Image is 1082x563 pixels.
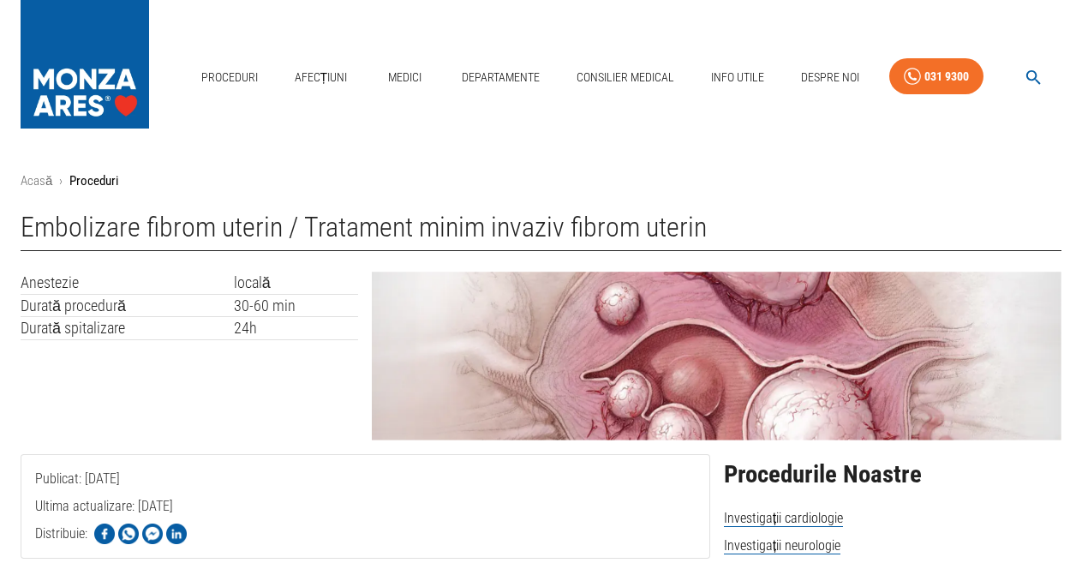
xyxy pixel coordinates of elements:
[724,537,840,554] span: Investigații neurologie
[59,171,63,191] li: ›
[118,524,139,544] img: Share on WhatsApp
[194,60,265,95] a: Proceduri
[35,470,120,555] span: Publicat: [DATE]
[35,524,87,544] p: Distribuie:
[166,524,187,544] img: Share on LinkedIn
[372,272,1061,440] img: Embolizare fibrom uterin - Tratament minim invaziv | MONZA ARES
[924,66,969,87] div: 031 9300
[21,272,234,294] td: Anestezie
[234,272,359,294] td: locală
[455,60,547,95] a: Departamente
[69,171,118,191] p: Proceduri
[724,510,843,527] span: Investigații cardiologie
[570,60,681,95] a: Consilier Medical
[21,294,234,317] td: Durată procedură
[889,58,983,95] a: 031 9300
[704,60,771,95] a: Info Utile
[288,60,355,95] a: Afecțiuni
[724,461,1061,488] h2: Procedurile Noastre
[21,212,1061,251] h1: Embolizare fibrom uterin / Tratament minim invaziv fibrom uterin
[234,317,359,340] td: 24h
[794,60,866,95] a: Despre Noi
[142,524,163,544] img: Share on Facebook Messenger
[21,173,52,189] a: Acasă
[21,171,1061,191] nav: breadcrumb
[234,294,359,317] td: 30-60 min
[94,524,115,544] img: Share on Facebook
[21,317,234,340] td: Durată spitalizare
[377,60,432,95] a: Medici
